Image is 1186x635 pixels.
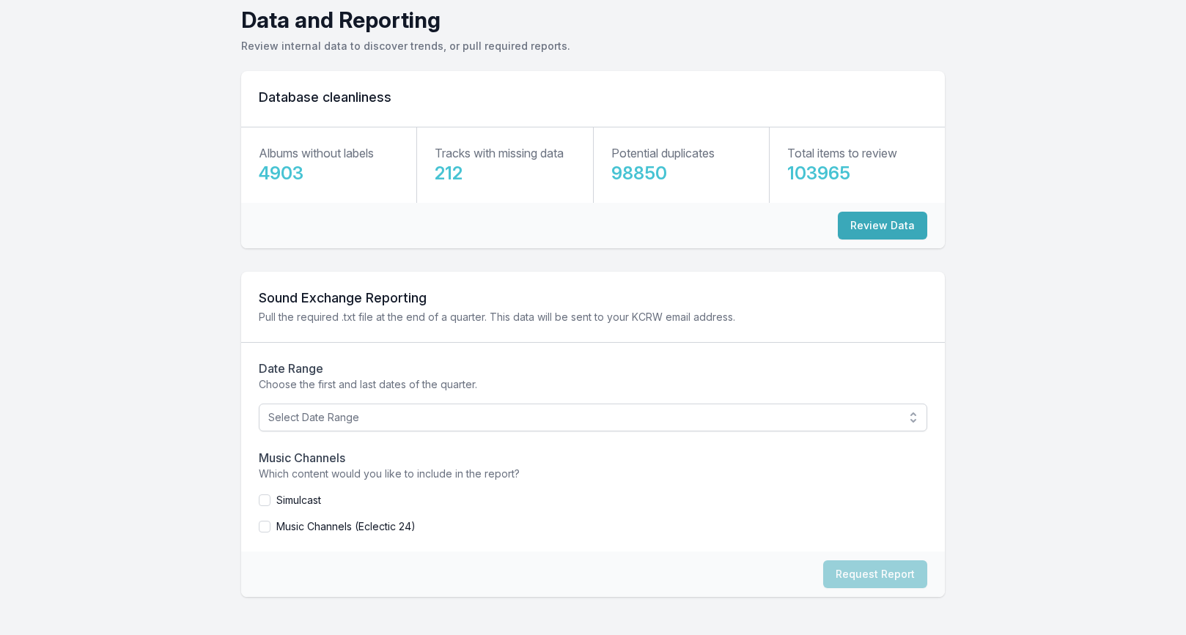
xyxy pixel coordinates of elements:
[276,493,321,508] label: Simulcast
[787,144,897,162] p: Total items to review
[787,163,850,184] big: 103965
[259,289,927,307] h2: Sound Exchange Reporting
[435,144,564,162] p: Tracks with missing data
[259,89,927,106] h2: Database cleanliness
[259,360,927,377] h2: Date Range
[276,519,416,534] label: Music Channels (Eclectic 24)
[259,144,374,162] p: Albums without labels
[259,310,927,324] p: Pull the required .txt file at the end of a quarter. This data will be sent to your KCRW email ad...
[611,163,667,184] big: 98850
[611,144,715,162] p: Potential duplicates
[838,212,927,239] button: Review Data
[241,7,945,33] h1: Data and Reporting
[268,410,897,425] span: Select Date Range
[259,377,927,392] p: Choose the first and last dates of the quarter.
[241,39,945,53] p: Review internal data to discover trends, or pull required reports.
[435,163,463,184] big: 212
[823,560,927,588] button: Request Report
[259,449,927,467] h2: Music Channels
[259,467,927,481] p: Which content would you like to include in the report?
[259,404,927,431] button: Select Date Range
[259,163,303,184] big: 4903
